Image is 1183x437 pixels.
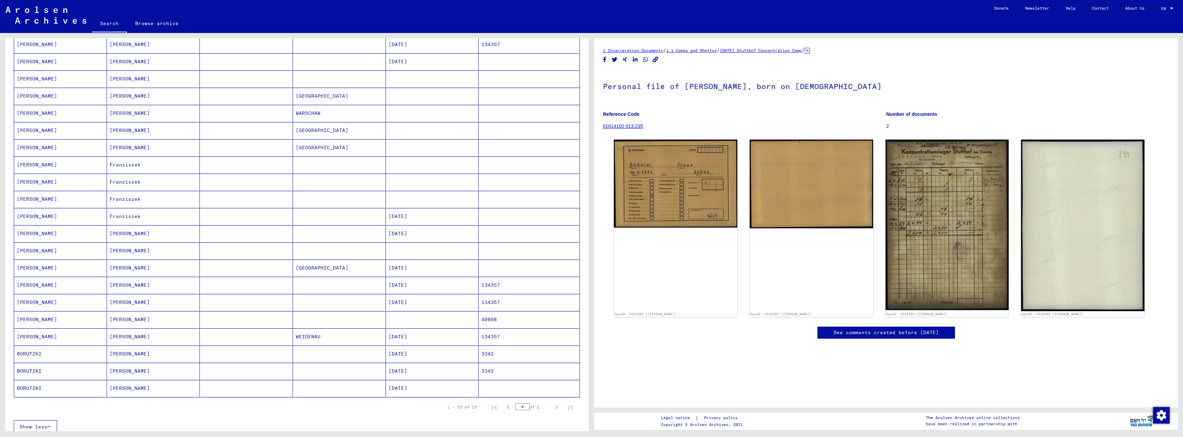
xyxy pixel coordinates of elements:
span: / [663,47,666,53]
span: / [717,47,720,53]
span: / [802,47,805,53]
mat-cell: [PERSON_NAME] [107,363,200,380]
mat-cell: [GEOGRAPHIC_DATA] [293,139,386,156]
mat-cell: [GEOGRAPHIC_DATA] [293,88,386,105]
mat-cell: [PERSON_NAME] [14,122,107,139]
mat-cell: [PERSON_NAME] [14,70,107,87]
span: EN [1161,6,1169,11]
mat-cell: [PERSON_NAME] [14,156,107,173]
mat-cell: [PERSON_NAME] [107,242,200,259]
mat-cell: [DATE] [386,208,479,225]
img: Arolsen_neg.svg [6,7,86,24]
div: | [661,414,746,422]
mat-cell: Franziszek [107,174,200,190]
a: DocID: 4431204 ([PERSON_NAME]) [1022,312,1084,316]
mat-cell: BORUTZKI [14,346,107,362]
mat-cell: [DATE] [386,53,479,70]
button: Share on Twitter [611,55,618,64]
mat-cell: [PERSON_NAME] [14,260,107,276]
b: Reference Code [603,111,640,117]
a: Search [92,15,127,33]
mat-cell: [DATE] [386,225,479,242]
mat-cell: [DATE] [386,328,479,345]
a: Legal notice [661,414,695,422]
img: yv_logo.png [1129,412,1154,429]
mat-cell: [PERSON_NAME] [14,311,107,328]
a: See comments created before [DATE] [834,329,939,336]
mat-cell: 40898 [479,311,579,328]
mat-cell: [PERSON_NAME] [14,242,107,259]
mat-cell: [PERSON_NAME] [14,208,107,225]
img: Change consent [1153,407,1170,424]
button: Share on Xing [621,55,629,64]
a: Browse archive [127,15,187,32]
a: [DATE] Stutthof Concentration Camp [720,48,802,53]
div: of 1 [515,404,550,410]
mat-cell: BORUTZKI [14,380,107,397]
p: The Arolsen Archives online collections [926,415,1020,421]
div: 1 – 23 of 23 [448,404,477,410]
mat-cell: [GEOGRAPHIC_DATA] [293,260,386,276]
mat-cell: [PERSON_NAME] [14,36,107,53]
mat-cell: 134357 [479,294,579,311]
button: Copy link [652,55,659,64]
img: 002.jpg [750,140,873,228]
p: 2 [886,123,1169,130]
mat-cell: [PERSON_NAME] [14,139,107,156]
mat-cell: [PERSON_NAME] [107,294,200,311]
p: Copyright © Arolsen Archives, 2021 [661,422,746,428]
mat-cell: 134357 [479,277,579,294]
b: Number of documents [886,111,937,117]
mat-cell: [PERSON_NAME] [107,70,200,87]
button: Share on Facebook [601,55,608,64]
button: Next page [550,400,563,414]
mat-cell: [DATE] [386,380,479,397]
mat-cell: Franziszek [107,191,200,208]
mat-cell: [PERSON_NAME] [107,53,200,70]
mat-cell: [PERSON_NAME] [107,36,200,53]
mat-cell: [PERSON_NAME] [14,277,107,294]
button: Last page [563,400,577,414]
mat-cell: [PERSON_NAME] [14,225,107,242]
mat-cell: [PERSON_NAME] [107,105,200,122]
p: have been realized in partnership with [926,421,1020,427]
a: DocID: 4431203 ([PERSON_NAME]) [750,312,812,316]
span: Show less [20,424,47,430]
mat-cell: [PERSON_NAME] [107,139,200,156]
button: Share on LinkedIn [632,55,639,64]
mat-cell: [PERSON_NAME] [107,380,200,397]
mat-cell: [PERSON_NAME] [14,88,107,105]
mat-cell: [PERSON_NAME] [14,191,107,208]
mat-cell: [DATE] [386,363,479,380]
mat-cell: [PERSON_NAME] [107,311,200,328]
mat-cell: [PERSON_NAME] [14,105,107,122]
mat-cell: 134357 [479,36,579,53]
button: Share on WhatsApp [642,55,649,64]
mat-cell: WEIDENAU [293,328,386,345]
a: Privacy policy [698,414,746,422]
a: DocID: 4431204 ([PERSON_NAME]) [886,312,948,316]
mat-cell: [DATE] [386,346,479,362]
mat-cell: [PERSON_NAME] [107,88,200,105]
mat-cell: WARSCHAW [293,105,386,122]
mat-cell: [PERSON_NAME] [14,328,107,345]
a: DocID: 4431203 ([PERSON_NAME]) [615,312,676,316]
mat-cell: Franziszek [107,208,200,225]
mat-cell: [PERSON_NAME] [107,122,200,139]
img: 002.jpg [1021,140,1144,311]
mat-cell: [DATE] [386,260,479,276]
mat-cell: [GEOGRAPHIC_DATA] [293,122,386,139]
mat-cell: [PERSON_NAME] [107,346,200,362]
mat-cell: 134357 [479,328,579,345]
mat-cell: [DATE] [386,277,479,294]
mat-cell: [PERSON_NAME] [107,225,200,242]
a: 1.1 Camps and Ghettos [666,48,717,53]
mat-cell: [PERSON_NAME] [107,260,200,276]
a: 1 Incarceration Documents [603,48,663,53]
mat-cell: [DATE] [386,36,479,53]
button: First page [488,400,501,414]
img: 001.jpg [886,140,1009,310]
mat-cell: Franziszek [107,156,200,173]
mat-cell: [PERSON_NAME] [14,294,107,311]
mat-cell: 3342 [479,346,579,362]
